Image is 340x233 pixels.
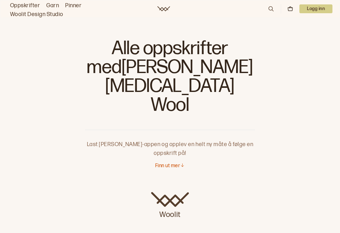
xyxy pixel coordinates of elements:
img: Woolit [151,192,189,207]
button: User dropdown [299,4,332,13]
a: Woolit [151,192,189,220]
a: Garn [46,1,59,10]
button: Finn ut mer [155,163,185,169]
a: Woolit Design Studio [10,10,63,19]
p: Last [PERSON_NAME]-appen og opplev en helt ny måte å følge en oppskrift på! [85,130,255,158]
h1: Alle oppskrifter med [PERSON_NAME] [MEDICAL_DATA] Wool [85,38,255,120]
p: Woolit [151,207,189,220]
a: Oppskrifter [10,1,40,10]
p: Finn ut mer [155,163,180,169]
a: Pinner [65,1,82,10]
p: Logg inn [299,4,332,13]
a: Woolit [157,6,170,11]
